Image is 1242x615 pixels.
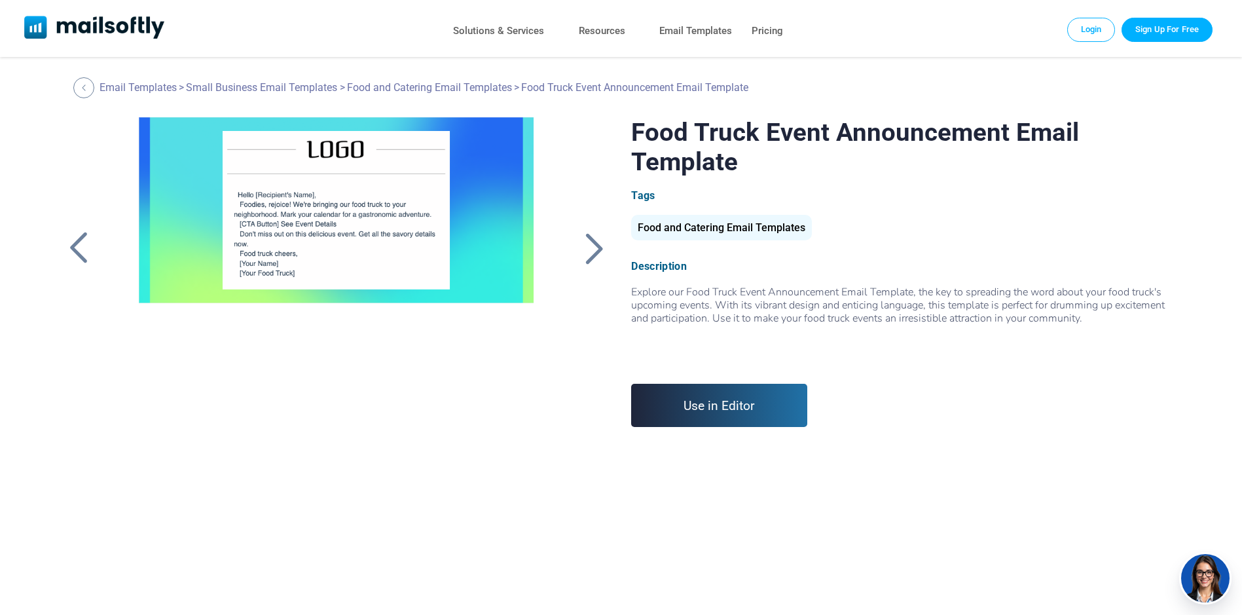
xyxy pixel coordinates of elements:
a: Back [62,231,95,265]
a: Back [577,231,610,265]
a: Small Business Email Templates [186,81,337,94]
a: Back [73,77,98,98]
a: Pricing [752,22,783,41]
a: Mailsoftly [24,16,165,41]
a: Resources [579,22,625,41]
div: Tags [631,189,1180,202]
a: Food and Catering Email Templates [631,227,812,233]
a: Food and Catering Email Templates [347,81,512,94]
a: Email Templates [100,81,177,94]
a: Food Truck Event Announcement Email Template [117,117,556,445]
a: Solutions & Services [453,22,544,41]
div: Description [631,260,1180,272]
h1: Food Truck Event Announcement Email Template [631,117,1180,176]
span: Explore our Food Truck Event Announcement Email Template, the key to spreading the word about you... [631,285,1180,364]
a: Trial [1122,18,1213,41]
a: Email Templates [659,22,732,41]
a: Login [1067,18,1116,41]
a: Use in Editor [631,384,807,427]
div: Food and Catering Email Templates [631,215,812,240]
